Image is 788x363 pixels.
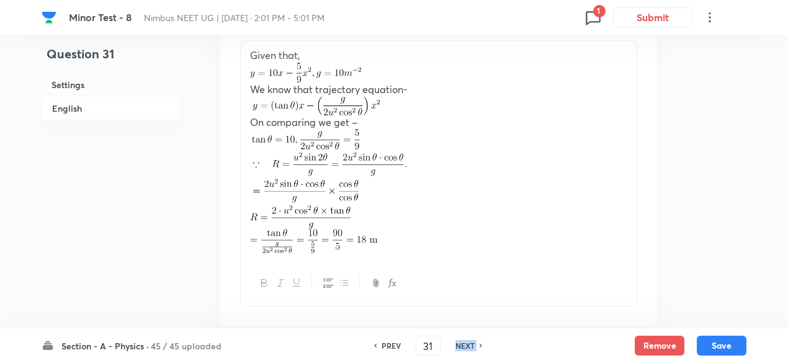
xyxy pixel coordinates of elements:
[613,7,692,27] button: Submit
[382,340,401,351] h6: PREV
[635,336,684,356] button: Remove
[455,340,475,351] h6: NEXT
[250,129,406,229] img: \begin{aligned} & \tan \theta=10, \frac{g}{2 u^2 \cos ^2 \theta}=\frac{5}{9} \\ & \because \quad ...
[151,339,222,352] h6: 45 / 45 uploaded
[250,63,361,83] img: y=10 x-\frac{5}{9} x^2, g=10 m^{-2}
[593,5,606,17] span: 1
[144,12,325,24] span: Nimbus NEET UG | [DATE] · 2:01 PM - 5:01 PM
[250,48,627,63] p: Given that,
[42,73,181,96] h6: Settings
[253,97,380,115] img: y=(\tan \theta) x-\left(\frac{g}{2 u^2 \cos ^2 \theta}\right) x^2
[42,10,56,25] img: Company Logo
[42,96,181,120] h6: English
[42,45,181,73] h4: Question 31
[250,115,627,130] p: On comparing we get –
[61,339,149,352] h6: Section - A - Physics ·
[250,229,377,253] img: =\frac{\tan \theta}{\frac{g}{2 u^2 \cos ^2 \theta}}=\frac{10}{\frac{5}{9}}=\frac{90}{5}=18 \mathr...
[250,83,627,97] p: We know that trajectory equation-
[697,336,746,356] button: Save
[69,11,132,24] span: Minor Test - 8
[42,10,59,25] a: Company Logo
